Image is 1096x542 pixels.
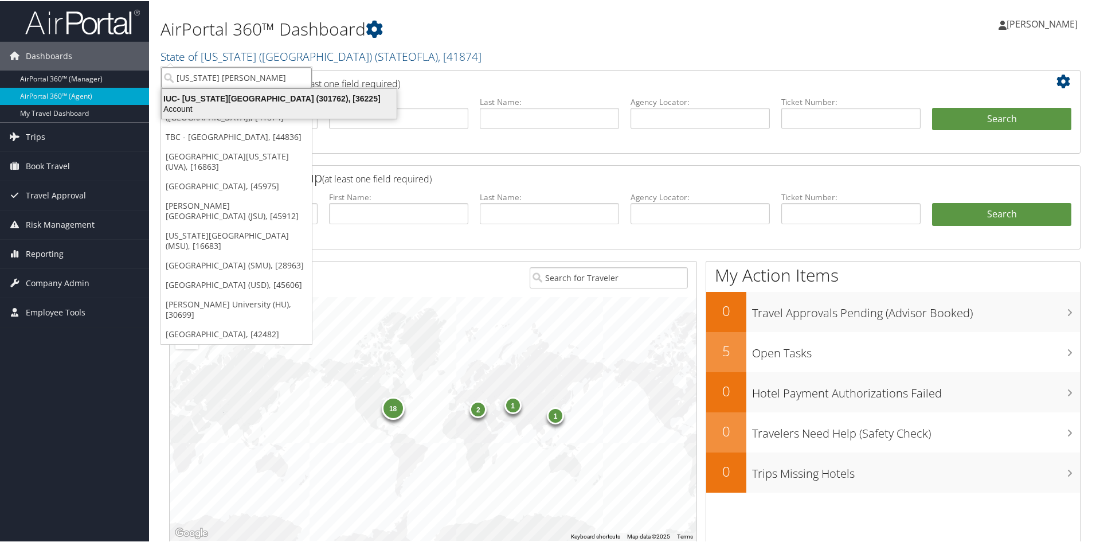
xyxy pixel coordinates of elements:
[161,146,312,176] a: [GEOGRAPHIC_DATA][US_STATE] (UVA), [16863]
[26,239,64,267] span: Reporting
[752,459,1080,481] h3: Trips Missing Hotels
[173,525,210,540] a: Open this area in Google Maps (opens a new window)
[26,180,86,209] span: Travel Approval
[26,151,70,180] span: Book Travel
[161,274,312,294] a: [GEOGRAPHIC_DATA] (USD), [45606]
[381,396,404,419] div: 18
[706,371,1080,411] a: 0Hotel Payment Authorizations Failed
[706,420,746,440] h2: 0
[469,400,487,417] div: 2
[752,338,1080,360] h3: Open Tasks
[438,48,482,63] span: , [ 41874 ]
[375,48,438,63] span: ( STATEOFLA )
[1007,17,1078,29] span: [PERSON_NAME]
[706,340,746,360] h2: 5
[155,103,404,113] div: Account
[706,451,1080,492] a: 0Trips Missing Hotels
[161,66,312,87] input: Search Accounts
[155,92,404,103] div: IUC- [US_STATE][GEOGRAPHIC_DATA] (301762), [36225]
[161,255,312,274] a: [GEOGRAPHIC_DATA] (SMU), [28963]
[999,6,1089,40] a: [PERSON_NAME]
[706,461,746,480] h2: 0
[781,190,921,202] label: Ticket Number:
[329,190,468,202] label: First Name:
[161,195,312,225] a: [PERSON_NAME][GEOGRAPHIC_DATA] (JSU), [45912]
[677,532,693,539] a: Terms (opens in new tab)
[26,122,45,150] span: Trips
[26,209,95,238] span: Risk Management
[161,323,312,343] a: [GEOGRAPHIC_DATA], [42482]
[631,190,770,202] label: Agency Locator:
[504,396,521,413] div: 1
[706,380,746,400] h2: 0
[781,95,921,107] label: Ticket Number:
[161,225,312,255] a: [US_STATE][GEOGRAPHIC_DATA] (MSU), [16683]
[627,532,670,539] span: Map data ©2025
[932,107,1071,130] button: Search
[161,126,312,146] a: TBC - [GEOGRAPHIC_DATA], [44836]
[26,268,89,297] span: Company Admin
[161,48,482,63] a: State of [US_STATE] ([GEOGRAPHIC_DATA])
[752,419,1080,440] h3: Travelers Need Help (Safety Check)
[752,379,1080,400] h3: Hotel Payment Authorizations Failed
[571,532,620,540] button: Keyboard shortcuts
[26,297,85,326] span: Employee Tools
[530,266,688,287] input: Search for Traveler
[480,95,619,107] label: Last Name:
[706,262,1080,286] h1: My Action Items
[329,95,468,107] label: First Name:
[178,166,996,186] h2: Savings Tracker Lookup
[25,7,140,34] img: airportal-logo.png
[26,41,72,69] span: Dashboards
[178,71,996,91] h2: Airtinerary Lookup
[706,300,746,319] h2: 0
[706,291,1080,331] a: 0Travel Approvals Pending (Advisor Booked)
[161,16,780,40] h1: AirPortal 360™ Dashboard
[173,525,210,540] img: Google
[752,298,1080,320] h3: Travel Approvals Pending (Advisor Booked)
[706,331,1080,371] a: 5Open Tasks
[291,76,400,89] span: (at least one field required)
[480,190,619,202] label: Last Name:
[547,406,564,423] div: 1
[322,171,432,184] span: (at least one field required)
[161,294,312,323] a: [PERSON_NAME] University (HU), [30699]
[932,202,1071,225] a: Search
[161,176,312,195] a: [GEOGRAPHIC_DATA], [45975]
[706,411,1080,451] a: 0Travelers Need Help (Safety Check)
[631,95,770,107] label: Agency Locator:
